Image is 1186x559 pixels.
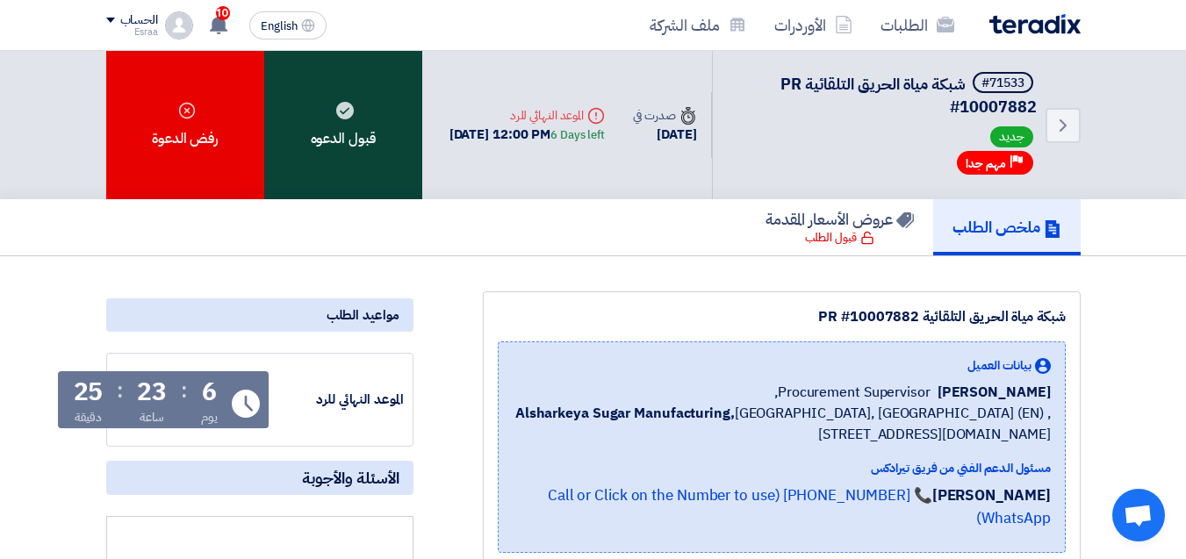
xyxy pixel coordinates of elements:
[989,14,1081,34] img: Teradix logo
[780,72,1037,118] span: شبكة مياة الحريق التلقائية PR #10007882
[966,155,1006,172] span: مهم جدا
[449,106,605,125] div: الموعد النهائي للرد
[938,382,1051,403] span: [PERSON_NAME]
[633,125,696,145] div: [DATE]
[75,408,102,426] div: دقيقة
[106,298,413,332] div: مواعيد الطلب
[302,468,399,488] span: الأسئلة والأجوبة
[981,77,1024,90] div: #71533
[498,306,1066,327] div: شبكة مياة الحريق التلقائية PR #10007882
[181,375,187,406] div: :
[202,380,217,405] div: 6
[513,403,1051,445] span: [GEOGRAPHIC_DATA], [GEOGRAPHIC_DATA] (EN) ,[STREET_ADDRESS][DOMAIN_NAME]
[249,11,327,39] button: English
[513,459,1051,477] div: مسئول الدعم الفني من فريق تيرادكس
[933,199,1081,255] a: ملخص الطلب
[515,403,735,424] b: Alsharkeya Sugar Manufacturing,
[137,380,167,405] div: 23
[1112,489,1165,541] div: Open chat
[272,390,404,410] div: الموعد النهائي للرد
[548,484,1051,529] a: 📞 [PHONE_NUMBER] (Call or Click on the Number to use WhatsApp)
[117,375,123,406] div: :
[636,4,760,46] a: ملف الشركة
[805,229,874,247] div: قبول الطلب
[967,356,1031,375] span: بيانات العميل
[774,382,931,403] span: Procurement Supervisor,
[106,51,264,199] div: رفض الدعوة
[165,11,193,39] img: profile_test.png
[120,13,158,28] div: الحساب
[140,408,165,426] div: ساعة
[760,4,866,46] a: الأوردرات
[952,217,1061,237] h5: ملخص الطلب
[449,125,605,145] div: [DATE] 12:00 PM
[866,4,968,46] a: الطلبات
[216,6,230,20] span: 10
[766,209,914,229] h5: عروض الأسعار المقدمة
[264,51,422,199] div: قبول الدعوه
[990,126,1033,147] span: جديد
[261,20,298,32] span: English
[734,72,1037,118] h5: شبكة مياة الحريق التلقائية PR #10007882
[932,484,1051,506] strong: [PERSON_NAME]
[106,27,158,37] div: Esraa
[550,126,605,144] div: 6 Days left
[74,380,104,405] div: 25
[201,408,218,426] div: يوم
[746,199,933,255] a: عروض الأسعار المقدمة قبول الطلب
[633,106,696,125] div: صدرت في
